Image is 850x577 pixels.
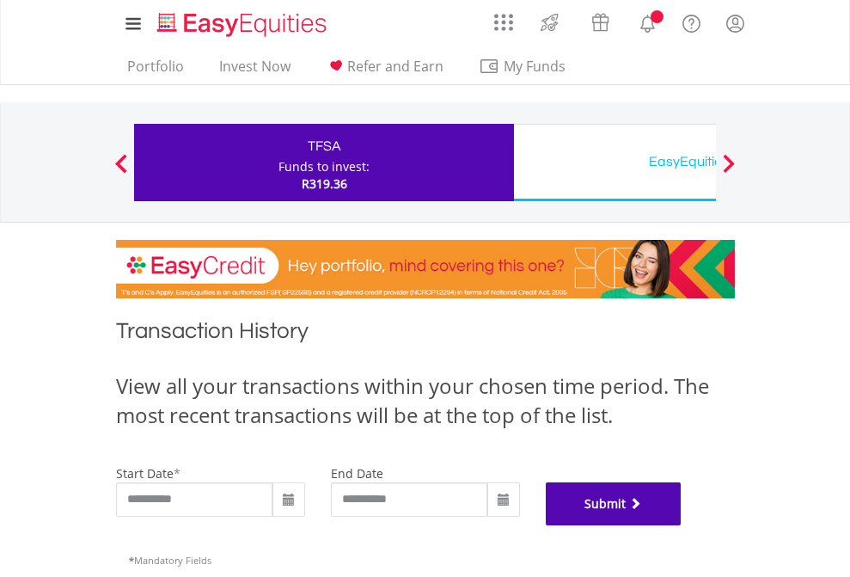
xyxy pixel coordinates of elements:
[278,158,370,175] div: Funds to invest:
[116,465,174,482] label: start date
[331,465,383,482] label: end date
[479,55,591,77] span: My Funds
[116,240,735,298] img: EasyCredit Promotion Banner
[212,58,297,84] a: Invest Now
[302,175,347,192] span: R319.36
[713,4,757,42] a: My Profile
[120,58,191,84] a: Portfolio
[712,163,746,180] button: Next
[347,57,443,76] span: Refer and Earn
[535,9,564,36] img: thrive-v2.svg
[670,4,713,39] a: FAQ's and Support
[546,482,682,525] button: Submit
[116,371,735,431] div: View all your transactions within your chosen time period. The most recent transactions will be a...
[319,58,450,84] a: Refer and Earn
[150,4,333,39] a: Home page
[129,554,211,567] span: Mandatory Fields
[116,316,735,354] h1: Transaction History
[586,9,615,36] img: vouchers-v2.svg
[144,134,504,158] div: TFSA
[575,4,626,36] a: Vouchers
[483,4,524,32] a: AppsGrid
[104,163,138,180] button: Previous
[154,10,333,39] img: EasyEquities_Logo.png
[494,13,513,32] img: grid-menu-icon.svg
[626,4,670,39] a: Notifications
